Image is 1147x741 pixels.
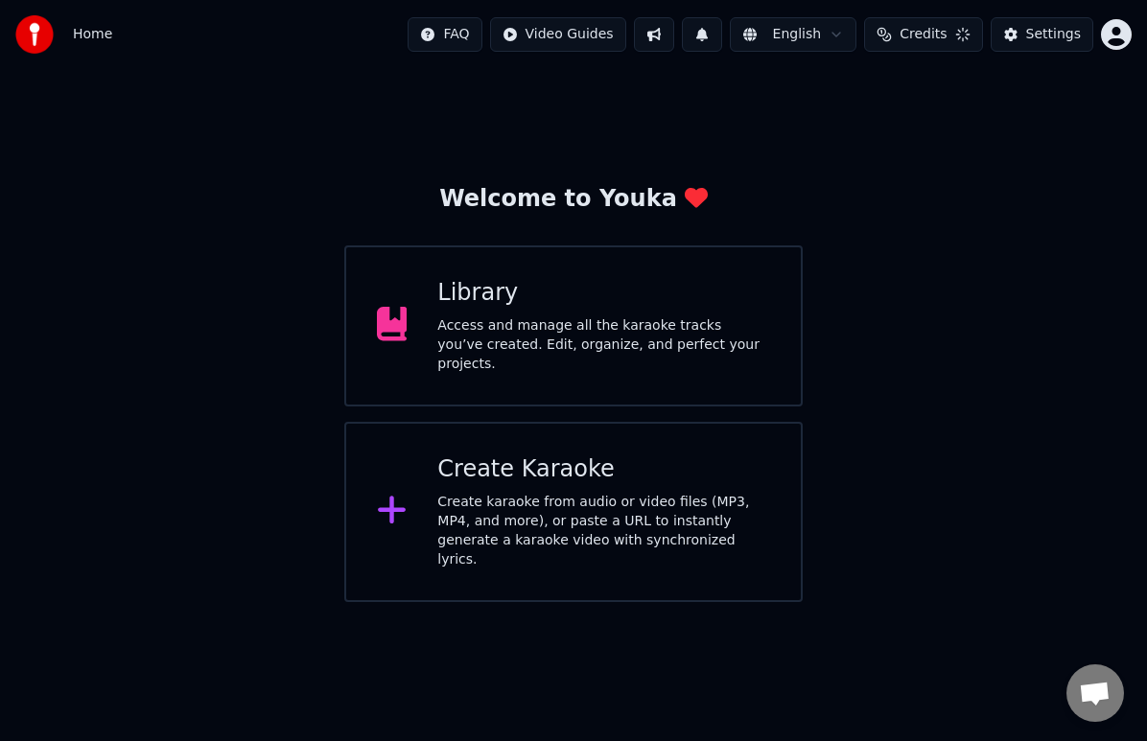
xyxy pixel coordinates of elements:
[437,454,770,485] div: Create Karaoke
[864,17,982,52] button: Credits
[991,17,1093,52] button: Settings
[437,316,770,374] div: Access and manage all the karaoke tracks you’ve created. Edit, organize, and perfect your projects.
[437,278,770,309] div: Library
[15,15,54,54] img: youka
[490,17,626,52] button: Video Guides
[408,17,481,52] button: FAQ
[1066,664,1124,722] div: Open chat
[73,25,112,44] nav: breadcrumb
[73,25,112,44] span: Home
[437,493,770,569] div: Create karaoke from audio or video files (MP3, MP4, and more), or paste a URL to instantly genera...
[439,184,708,215] div: Welcome to Youka
[1026,25,1081,44] div: Settings
[900,25,947,44] span: Credits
